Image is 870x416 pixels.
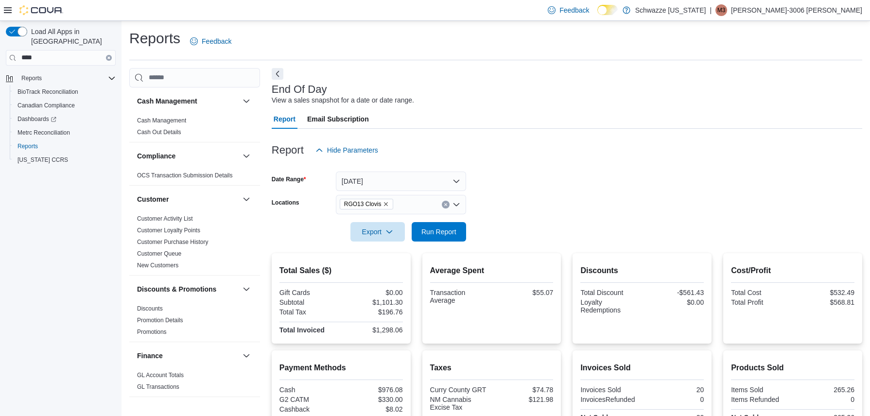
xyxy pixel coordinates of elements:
div: $196.76 [343,308,403,316]
h3: End Of Day [272,84,327,95]
div: View a sales snapshot for a date or date range. [272,95,414,105]
a: Metrc Reconciliation [14,127,74,139]
a: Customer Purchase History [137,239,209,245]
button: Finance [241,350,252,362]
h2: Discounts [580,265,704,277]
button: Clear input [442,201,450,208]
label: Date Range [272,175,306,183]
div: Cash [279,386,339,394]
div: $8.02 [343,405,403,413]
button: Remove RGO13 Clovis from selection in this group [383,201,389,207]
span: Canadian Compliance [14,100,116,111]
span: BioTrack Reconciliation [17,88,78,96]
span: Report [274,109,296,129]
span: GL Transactions [137,383,179,391]
button: Customer [137,194,239,204]
div: Items Sold [731,386,791,394]
span: Reports [21,74,42,82]
span: Customer Activity List [137,215,193,223]
div: -$561.43 [644,289,704,296]
span: Washington CCRS [14,154,116,166]
span: Metrc Reconciliation [14,127,116,139]
div: $1,101.30 [343,298,403,306]
span: Email Subscription [307,109,369,129]
span: Feedback [202,36,231,46]
span: RGO13 Clovis [340,199,394,209]
div: Discounts & Promotions [129,303,260,342]
h2: Taxes [430,362,554,374]
button: Run Report [412,222,466,242]
div: 265.26 [795,386,854,394]
p: | [710,4,712,16]
button: Reports [10,139,120,153]
div: Transaction Average [430,289,490,304]
span: Dashboards [17,115,56,123]
h3: Compliance [137,151,175,161]
a: Cash Management [137,117,186,124]
div: $0.00 [644,298,704,306]
span: M3 [717,4,726,16]
div: $532.49 [795,289,854,296]
span: Hide Parameters [327,145,378,155]
div: G2 CATM [279,396,339,403]
div: $0.00 [343,289,403,296]
div: Gift Cards [279,289,339,296]
a: Feedback [186,32,235,51]
a: [US_STATE] CCRS [14,154,72,166]
a: GL Transactions [137,383,179,390]
a: Customer Loyalty Points [137,227,200,234]
strong: Total Invoiced [279,326,325,334]
button: Clear input [106,55,112,61]
a: Discounts [137,305,163,312]
h3: Cash Management [137,96,197,106]
button: Customer [241,193,252,205]
span: Customer Purchase History [137,238,209,246]
a: Customer Queue [137,250,181,257]
label: Locations [272,199,299,207]
div: $976.08 [343,386,403,394]
div: 20 [644,386,704,394]
div: Compliance [129,170,260,185]
a: New Customers [137,262,178,269]
a: GL Account Totals [137,372,184,379]
input: Dark Mode [597,5,618,15]
div: Marisa-3006 Romero [715,4,727,16]
span: Customer Loyalty Points [137,226,200,234]
h3: Customer [137,194,169,204]
span: Export [356,222,399,242]
a: BioTrack Reconciliation [14,86,82,98]
span: OCS Transaction Submission Details [137,172,233,179]
span: [US_STATE] CCRS [17,156,68,164]
button: [US_STATE] CCRS [10,153,120,167]
a: Dashboards [14,113,60,125]
nav: Complex example [6,68,116,192]
div: InvoicesRefunded [580,396,640,403]
div: $74.78 [493,386,553,394]
div: Total Discount [580,289,640,296]
span: BioTrack Reconciliation [14,86,116,98]
p: Schwazze [US_STATE] [635,4,706,16]
span: Load All Apps in [GEOGRAPHIC_DATA] [27,27,116,46]
a: Cash Out Details [137,129,181,136]
div: Invoices Sold [580,386,640,394]
h2: Cost/Profit [731,265,854,277]
div: Subtotal [279,298,339,306]
div: Items Refunded [731,396,791,403]
button: Canadian Compliance [10,99,120,112]
h2: Average Spent [430,265,554,277]
a: Promotions [137,329,167,335]
div: Total Profit [731,298,791,306]
button: [DATE] [336,172,466,191]
span: Canadian Compliance [17,102,75,109]
button: Hide Parameters [312,140,382,160]
div: $121.98 [493,396,553,403]
h2: Payment Methods [279,362,403,374]
span: Discounts [137,305,163,312]
div: 0 [644,396,704,403]
div: Total Tax [279,308,339,316]
span: GL Account Totals [137,371,184,379]
button: Metrc Reconciliation [10,126,120,139]
a: Dashboards [10,112,120,126]
a: Reports [14,140,42,152]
